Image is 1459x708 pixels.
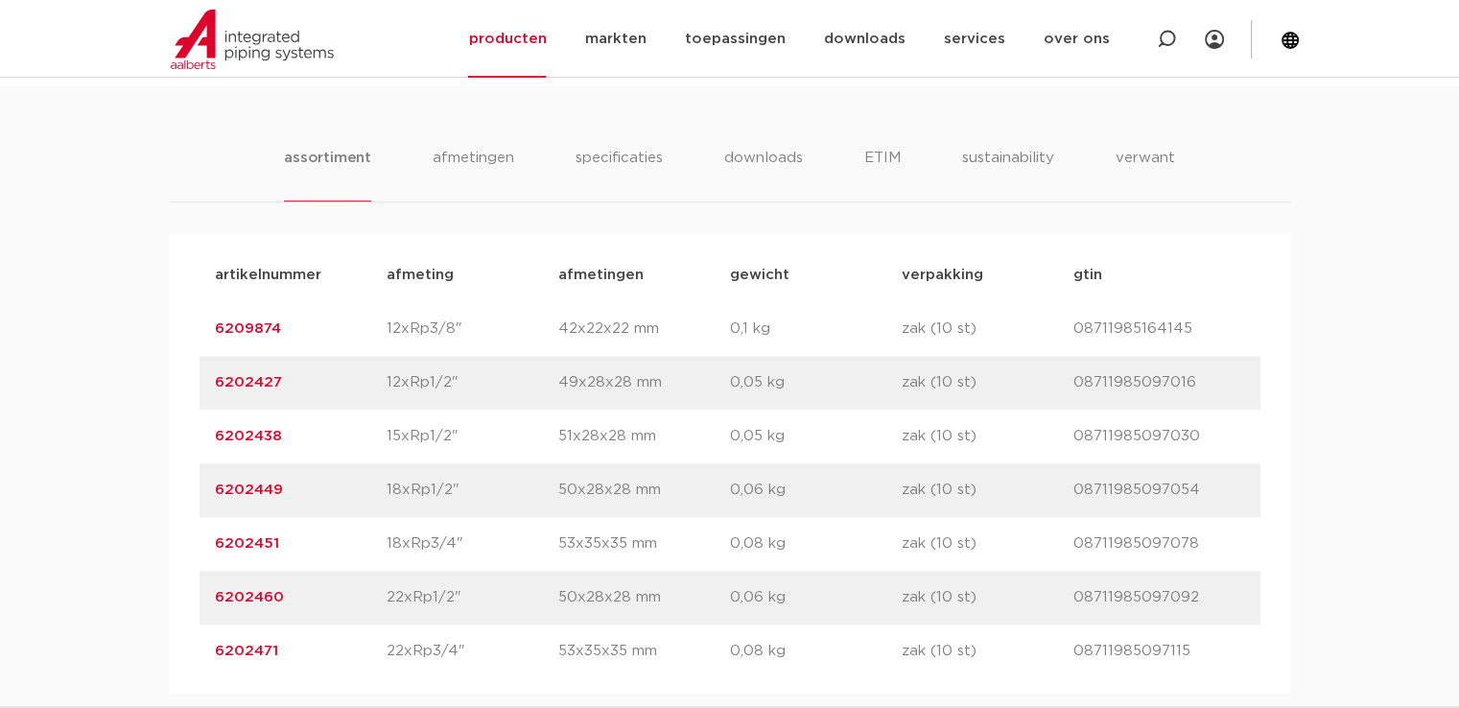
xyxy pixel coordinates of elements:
p: 42x22x22 mm [558,318,730,341]
p: zak (10 st) [902,425,1073,448]
p: zak (10 st) [902,371,1073,394]
p: 22xRp3/4" [387,640,558,663]
p: 08711985097016 [1073,371,1245,394]
p: zak (10 st) [902,532,1073,555]
p: 18xRp1/2" [387,479,558,502]
p: 22xRp1/2" [387,586,558,609]
li: specificaties [576,147,663,201]
p: verpakking [902,264,1073,287]
p: 12xRp3/8" [387,318,558,341]
a: 6202427 [215,375,282,389]
p: 08711985097078 [1073,532,1245,555]
li: afmetingen [433,147,514,201]
p: afmeting [387,264,558,287]
p: gewicht [730,264,902,287]
li: ETIM [864,147,901,201]
p: 50x28x28 mm [558,586,730,609]
p: 51x28x28 mm [558,425,730,448]
p: zak (10 st) [902,640,1073,663]
p: 08711985164145 [1073,318,1245,341]
p: 08711985097030 [1073,425,1245,448]
a: 6202449 [215,483,283,497]
p: 0,08 kg [730,640,902,663]
p: 15xRp1/2" [387,425,558,448]
p: 53x35x35 mm [558,640,730,663]
p: 0,06 kg [730,479,902,502]
p: 50x28x28 mm [558,479,730,502]
p: zak (10 st) [902,318,1073,341]
a: 6202451 [215,536,279,551]
p: 49x28x28 mm [558,371,730,394]
p: zak (10 st) [902,586,1073,609]
p: 0,1 kg [730,318,902,341]
li: assortiment [284,147,371,201]
p: 0,05 kg [730,425,902,448]
p: 53x35x35 mm [558,532,730,555]
p: artikelnummer [215,264,387,287]
a: 6202438 [215,429,282,443]
p: 0,08 kg [730,532,902,555]
p: 08711985097054 [1073,479,1245,502]
li: sustainability [962,147,1054,201]
p: 12xRp1/2" [387,371,558,394]
p: afmetingen [558,264,730,287]
a: 6202471 [215,644,278,658]
p: zak (10 st) [902,479,1073,502]
p: 08711985097115 [1073,640,1245,663]
p: 0,05 kg [730,371,902,394]
a: 6202460 [215,590,284,604]
li: verwant [1116,147,1175,201]
p: 0,06 kg [730,586,902,609]
p: gtin [1073,264,1245,287]
li: downloads [724,147,803,201]
p: 18xRp3/4" [387,532,558,555]
p: 08711985097092 [1073,586,1245,609]
a: 6209874 [215,321,281,336]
